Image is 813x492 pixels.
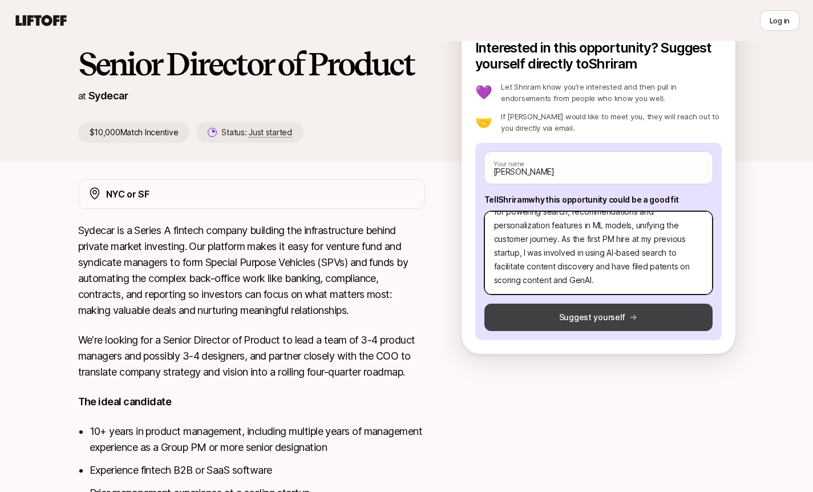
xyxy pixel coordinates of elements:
[90,462,425,478] li: Experience fintech B2B or SaaS software
[78,88,86,103] p: at
[760,10,799,31] button: Log in
[249,127,292,138] span: Just started
[221,126,292,139] p: Status:
[78,332,425,380] p: We're looking for a Senior Director of Product to lead a team of 3-4 product managers and possibl...
[475,115,492,129] p: 🤝
[106,187,149,201] p: NYC or SF
[484,193,713,207] p: Tell Shriram why this opportunity could be a good fit
[475,86,492,99] p: 💜
[78,223,425,318] p: Sydecar is a Series A fintech company building the infrastructure behind private market investing...
[501,111,721,134] p: If [PERSON_NAME] would like to meet you, they will reach out to you directly via email.
[88,90,128,102] a: Sydecar
[484,304,713,331] button: Suggest yourself
[78,47,425,81] h1: Senior Director of Product
[475,40,722,72] p: Interested in this opportunity? Suggest yourself directly to Shriram
[484,211,713,295] textarea: Seasoned B2B product manager with experience in AIML at both big tech (Symantec, TikTok, Shutterf...
[78,122,190,143] p: $10,000 Match Incentive
[501,81,721,104] p: Let Shriram know you’re interested and then pull in endorsements from people who know you well.
[90,424,425,455] li: 10+ years in product management, including multiple years of management experience as a Group PM ...
[78,396,172,408] strong: The ideal candidate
